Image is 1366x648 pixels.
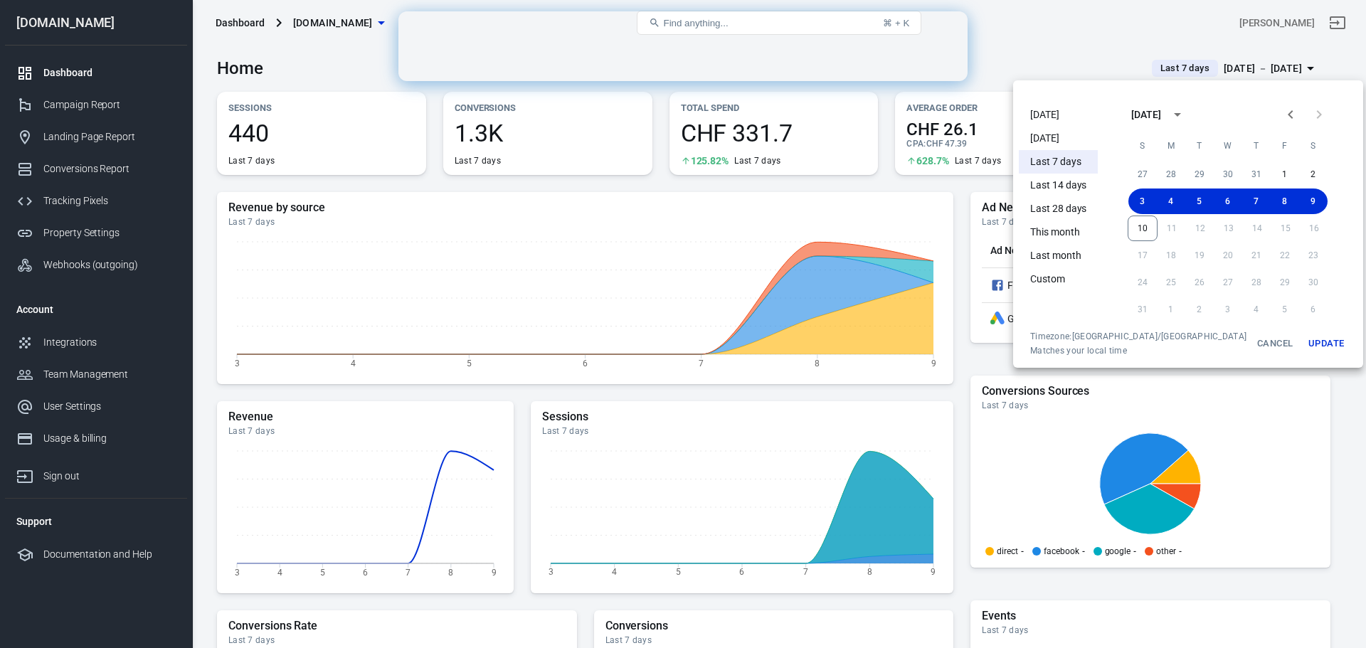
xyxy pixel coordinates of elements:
[1128,188,1157,214] button: 3
[1271,188,1299,214] button: 8
[1128,161,1157,187] button: 27
[1019,221,1098,244] li: This month
[1128,216,1158,241] button: 10
[398,11,968,81] iframe: Intercom live chat banner
[1019,267,1098,291] li: Custom
[1214,188,1242,214] button: 6
[1271,161,1299,187] button: 1
[1019,197,1098,221] li: Last 28 days
[1318,578,1352,612] iframe: Intercom live chat
[1019,244,1098,267] li: Last month
[1157,161,1185,187] button: 28
[1215,132,1241,160] span: Wednesday
[1030,331,1246,342] div: Timezone: [GEOGRAPHIC_DATA]/[GEOGRAPHIC_DATA]
[1242,188,1271,214] button: 7
[1030,345,1246,356] span: Matches your local time
[1299,161,1328,187] button: 2
[1019,174,1098,197] li: Last 14 days
[1019,103,1098,127] li: [DATE]
[1185,161,1214,187] button: 29
[1276,100,1305,129] button: Previous month
[1131,107,1161,122] div: [DATE]
[1299,188,1328,214] button: 9
[1244,132,1269,160] span: Thursday
[1019,127,1098,150] li: [DATE]
[1272,132,1298,160] span: Friday
[1301,132,1326,160] span: Saturday
[1252,331,1298,356] button: Cancel
[1187,132,1212,160] span: Tuesday
[1242,161,1271,187] button: 31
[1157,188,1185,214] button: 4
[1158,132,1184,160] span: Monday
[1019,150,1098,174] li: Last 7 days
[1185,188,1214,214] button: 5
[1214,161,1242,187] button: 30
[1165,102,1190,127] button: calendar view is open, switch to year view
[1130,132,1155,160] span: Sunday
[1303,331,1349,356] button: Update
